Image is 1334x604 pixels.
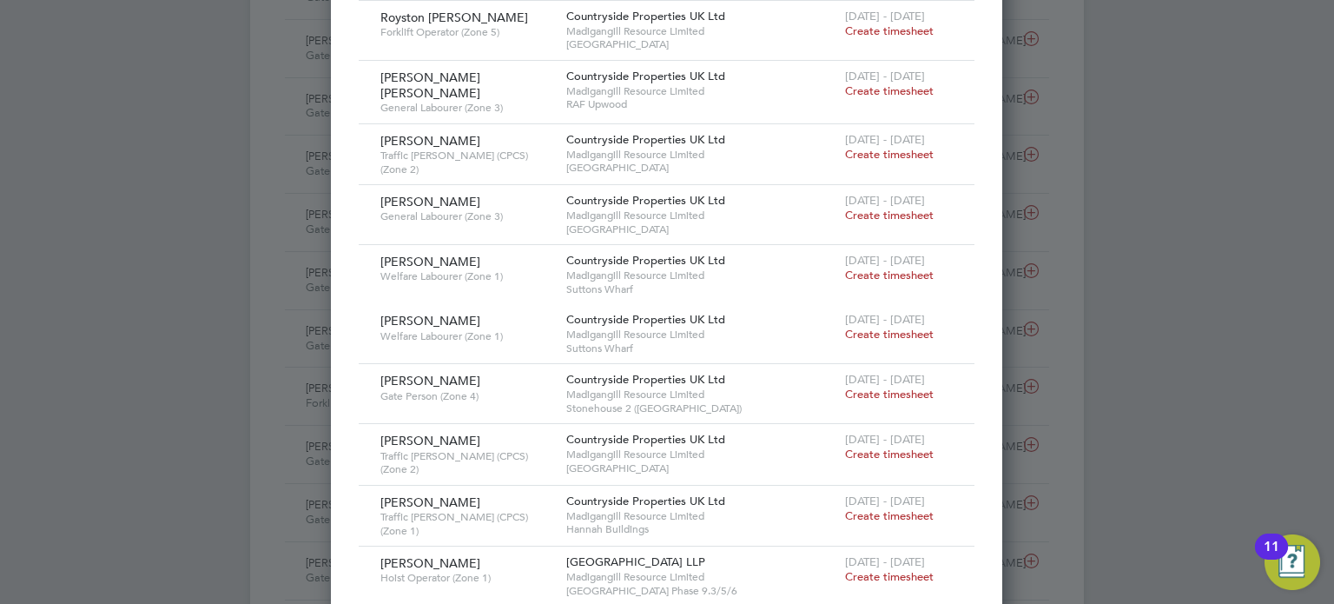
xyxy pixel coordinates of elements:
span: [PERSON_NAME] [380,433,480,448]
span: Madigangill Resource Limited [566,24,836,38]
span: Countryside Properties UK Ltd [566,193,725,208]
span: [DATE] - [DATE] [845,69,925,83]
span: Stonehouse 2 ([GEOGRAPHIC_DATA]) [566,402,836,415]
span: Welfare Labourer (Zone 1) [380,329,553,343]
span: Countryside Properties UK Ltd [566,69,725,83]
span: Countryside Properties UK Ltd [566,312,725,327]
span: Royston [PERSON_NAME] [380,10,528,25]
span: Countryside Properties UK Ltd [566,372,725,387]
span: Suttons Wharf [566,282,836,296]
span: Madigangill Resource Limited [566,570,836,584]
span: Countryside Properties UK Ltd [566,253,725,268]
span: [DATE] - [DATE] [845,432,925,447]
span: Create timesheet [845,387,934,402]
span: Create timesheet [845,83,934,98]
span: Traffic [PERSON_NAME] (CPCS) (Zone 2) [380,149,553,176]
span: General Labourer (Zone 3) [380,209,553,223]
span: Create timesheet [845,327,934,342]
span: [PERSON_NAME] [380,494,480,510]
span: [GEOGRAPHIC_DATA] [566,37,836,51]
span: Forklift Operator (Zone 5) [380,25,553,39]
span: Madigangill Resource Limited [566,388,836,402]
span: Welfare Labourer (Zone 1) [380,269,553,283]
button: Open Resource Center, 11 new notifications [1265,534,1320,590]
span: Traffic [PERSON_NAME] (CPCS) (Zone 2) [380,449,553,476]
span: [PERSON_NAME] [380,133,480,149]
span: Madigangill Resource Limited [566,269,836,282]
span: Create timesheet [845,147,934,162]
span: Gate Person (Zone 4) [380,389,553,403]
span: Madigangill Resource Limited [566,509,836,523]
span: Madigangill Resource Limited [566,148,836,162]
span: [PERSON_NAME] [380,194,480,209]
span: Madigangill Resource Limited [566,448,836,461]
span: [PERSON_NAME] [380,373,480,388]
span: Create timesheet [845,23,934,38]
span: [DATE] - [DATE] [845,9,925,23]
span: [PERSON_NAME] [PERSON_NAME] [380,70,480,101]
span: [GEOGRAPHIC_DATA] [566,222,836,236]
span: [DATE] - [DATE] [845,132,925,147]
span: [DATE] - [DATE] [845,494,925,508]
span: [DATE] - [DATE] [845,193,925,208]
span: [GEOGRAPHIC_DATA] [566,161,836,175]
span: [GEOGRAPHIC_DATA] [566,461,836,475]
span: RAF Upwood [566,97,836,111]
span: [DATE] - [DATE] [845,312,925,327]
span: Countryside Properties UK Ltd [566,432,725,447]
span: [DATE] - [DATE] [845,253,925,268]
span: Madigangill Resource Limited [566,209,836,222]
span: Create timesheet [845,268,934,282]
span: Suttons Wharf [566,342,836,355]
span: Create timesheet [845,208,934,222]
span: [PERSON_NAME] [380,555,480,571]
span: Madigangill Resource Limited [566,328,836,342]
span: Hannah Buildings [566,522,836,536]
span: [DATE] - [DATE] [845,372,925,387]
span: Countryside Properties UK Ltd [566,494,725,508]
div: 11 [1264,547,1279,569]
span: Traffic [PERSON_NAME] (CPCS) (Zone 1) [380,510,553,537]
span: Create timesheet [845,508,934,523]
span: [GEOGRAPHIC_DATA] LLP [566,554,705,569]
span: [GEOGRAPHIC_DATA] Phase 9.3/5/6 [566,584,836,598]
span: [PERSON_NAME] [380,313,480,329]
span: Create timesheet [845,569,934,584]
span: Hoist Operator (Zone 1) [380,571,553,585]
span: Countryside Properties UK Ltd [566,9,725,23]
span: [PERSON_NAME] [380,254,480,269]
span: Countryside Properties UK Ltd [566,132,725,147]
span: Create timesheet [845,447,934,461]
span: [DATE] - [DATE] [845,554,925,569]
span: Madigangill Resource Limited [566,84,836,98]
span: General Labourer (Zone 3) [380,101,553,115]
